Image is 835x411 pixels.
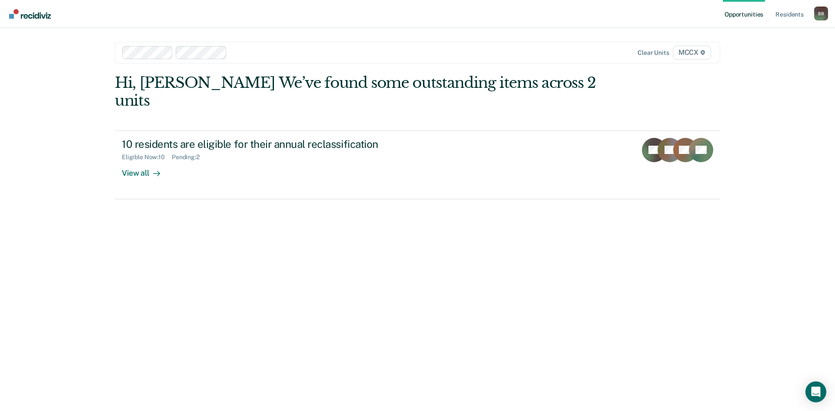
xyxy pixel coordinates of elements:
[122,154,172,161] div: Eligible Now : 10
[122,161,170,178] div: View all
[814,7,828,20] button: Profile dropdown button
[115,74,599,110] div: Hi, [PERSON_NAME] We’ve found some outstanding items across 2 units
[814,7,828,20] div: B B
[673,46,711,60] span: MCCX
[115,130,720,199] a: 10 residents are eligible for their annual reclassificationEligible Now:10Pending:2View all
[638,49,669,57] div: Clear units
[122,138,427,150] div: 10 residents are eligible for their annual reclassification
[805,381,826,402] div: Open Intercom Messenger
[172,154,207,161] div: Pending : 2
[9,9,51,19] img: Recidiviz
